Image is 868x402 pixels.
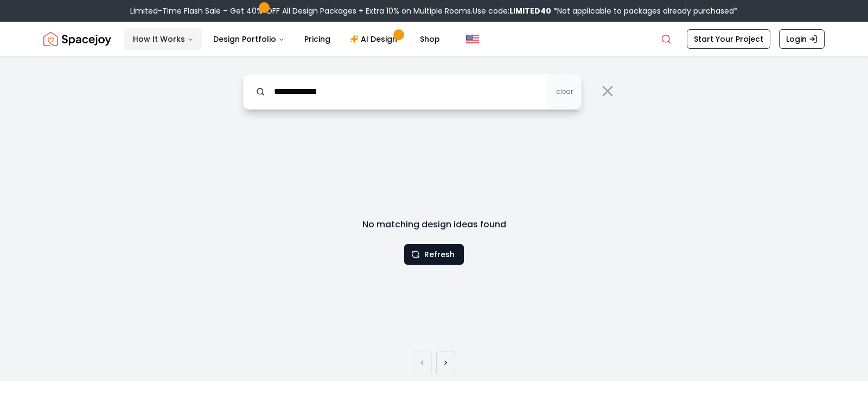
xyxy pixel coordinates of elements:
[443,356,448,369] a: Next page
[43,28,111,50] a: Spacejoy
[420,356,425,369] a: Previous page
[473,5,551,16] span: Use code:
[205,28,293,50] button: Design Portfolio
[411,28,449,50] a: Shop
[130,5,738,16] div: Limited-Time Flash Sale – Get 40% OFF All Design Packages + Extra 10% on Multiple Rooms.
[124,28,202,50] button: How It Works
[124,28,449,50] nav: Main
[687,29,770,49] a: Start Your Project
[404,244,464,265] button: Refresh
[547,74,582,110] button: clear
[779,29,825,49] a: Login
[509,5,551,16] b: LIMITED40
[413,352,455,374] ul: Pagination
[296,28,339,50] a: Pricing
[466,33,479,46] img: United States
[551,5,738,16] span: *Not applicable to packages already purchased*
[43,22,825,56] nav: Global
[556,87,573,96] span: clear
[43,28,111,50] img: Spacejoy Logo
[341,28,409,50] a: AI Design
[295,218,573,231] h3: No matching design ideas found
